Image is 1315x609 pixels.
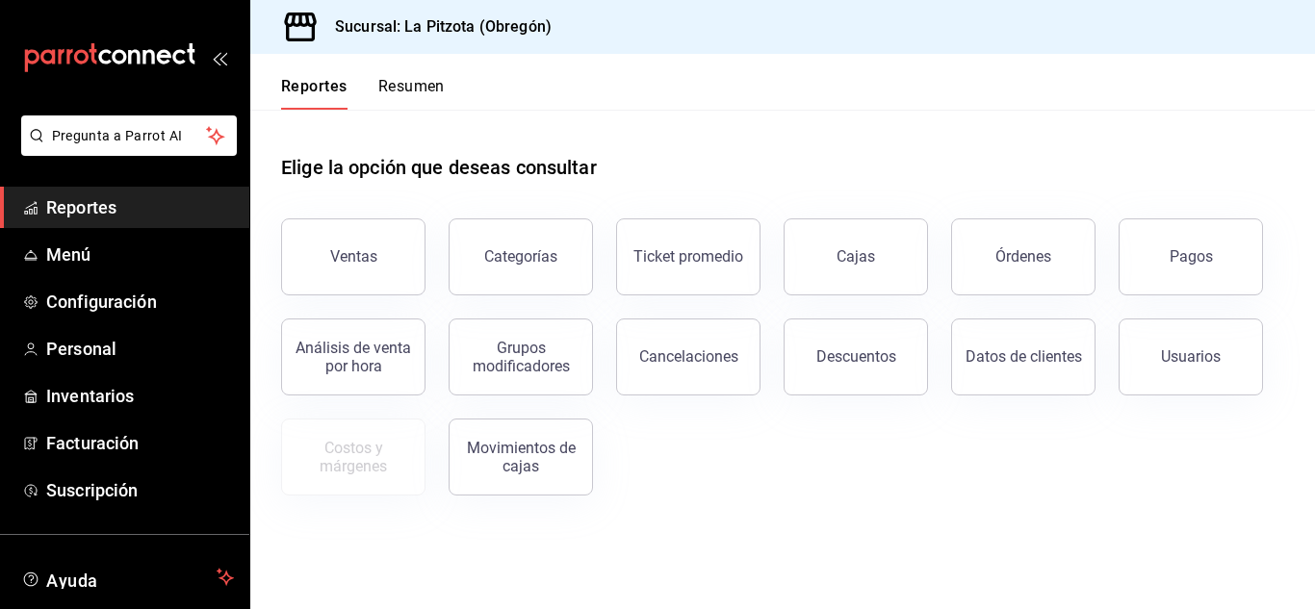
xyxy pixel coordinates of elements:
button: open_drawer_menu [212,50,227,65]
h3: Sucursal: La Pitzota (Obregón) [320,15,552,38]
div: Movimientos de cajas [461,439,580,475]
button: Datos de clientes [951,318,1096,395]
span: Pregunta a Parrot AI [52,126,207,146]
div: Datos de clientes [966,347,1082,366]
span: Menú [46,241,234,267]
button: Órdenes [951,218,1096,295]
span: Ayuda [46,566,209,589]
button: Descuentos [784,318,928,395]
span: Reportes [46,194,234,220]
h1: Elige la opción que deseas consultar [281,153,597,182]
button: Categorías [449,218,593,295]
div: Descuentos [816,347,896,366]
button: Resumen [378,77,445,110]
button: Ventas [281,218,425,295]
button: Movimientos de cajas [449,419,593,495]
span: Facturación [46,430,234,456]
span: Personal [46,336,234,362]
button: Usuarios [1119,318,1263,395]
button: Análisis de venta por hora [281,318,425,395]
div: Cajas [837,245,876,268]
div: Pagos [1170,247,1213,266]
div: Ticket promedio [633,247,743,266]
span: Configuración [46,289,234,315]
div: Cancelaciones [639,347,738,366]
button: Cancelaciones [616,318,761,395]
span: Suscripción [46,477,234,503]
button: Pagos [1119,218,1263,295]
a: Pregunta a Parrot AI [13,140,237,160]
div: Órdenes [995,247,1051,266]
button: Grupos modificadores [449,318,593,395]
div: Grupos modificadores [461,339,580,375]
a: Cajas [784,218,928,295]
div: Costos y márgenes [294,439,413,475]
div: Categorías [484,247,557,266]
button: Reportes [281,77,348,110]
button: Contrata inventarios para ver este reporte [281,419,425,495]
div: Usuarios [1161,347,1221,366]
div: Análisis de venta por hora [294,339,413,375]
button: Ticket promedio [616,218,761,295]
div: navigation tabs [281,77,445,110]
div: Ventas [330,247,377,266]
span: Inventarios [46,383,234,409]
button: Pregunta a Parrot AI [21,115,237,156]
